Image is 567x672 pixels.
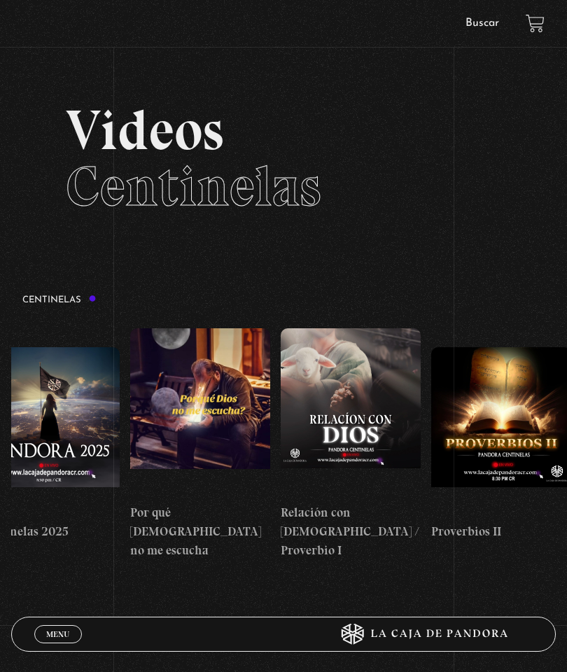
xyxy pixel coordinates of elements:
h3: Centinelas [22,295,97,304]
a: Buscar [465,17,499,29]
span: Menu [46,630,69,638]
a: Relación con [DEMOGRAPHIC_DATA] / Proverbio I [281,318,421,569]
span: Cerrar [41,642,74,652]
a: Por qué [DEMOGRAPHIC_DATA] no me escucha [130,318,270,569]
span: Centinelas [66,153,321,220]
h4: Relación con [DEMOGRAPHIC_DATA] / Proverbio I [281,503,421,560]
h4: Por qué [DEMOGRAPHIC_DATA] no me escucha [130,503,270,560]
a: View your shopping cart [526,14,545,33]
h2: Videos [66,102,501,214]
